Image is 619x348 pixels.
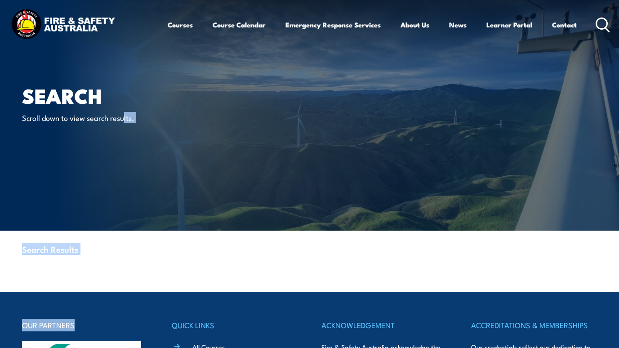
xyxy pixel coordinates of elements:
h4: ACKNOWLEDGEMENT [321,319,447,331]
strong: Search Results [22,243,78,255]
a: Learner Portal [486,14,532,36]
a: About Us [401,14,429,36]
h4: QUICK LINKS [172,319,298,331]
a: News [449,14,467,36]
a: Contact [552,14,577,36]
a: Courses [168,14,193,36]
a: Course Calendar [213,14,266,36]
a: Emergency Response Services [285,14,381,36]
h4: OUR PARTNERS [22,319,148,331]
h4: ACCREDITATIONS & MEMBERSHIPS [471,319,597,331]
p: Scroll down to view search results. [22,112,186,123]
h1: Search [22,86,244,104]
